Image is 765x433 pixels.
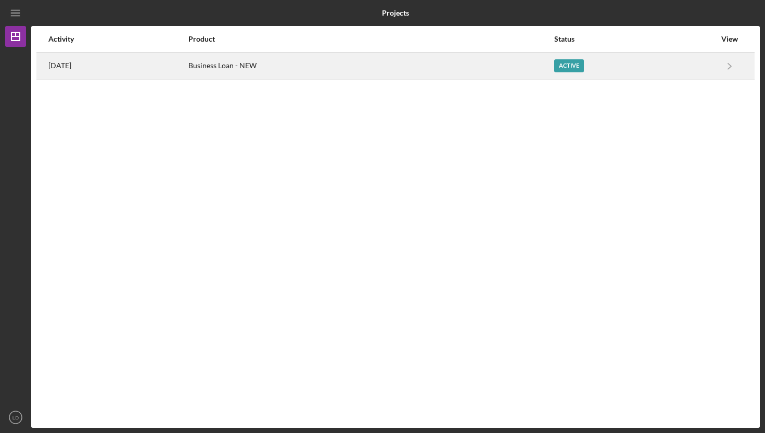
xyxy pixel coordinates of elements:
[188,53,553,79] div: Business Loan - NEW
[717,35,743,43] div: View
[554,35,716,43] div: Status
[48,35,187,43] div: Activity
[48,61,71,70] time: 2025-08-12 15:52
[5,407,26,428] button: LD
[188,35,553,43] div: Product
[554,59,584,72] div: Active
[12,415,19,421] text: LD
[382,9,409,17] b: Projects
